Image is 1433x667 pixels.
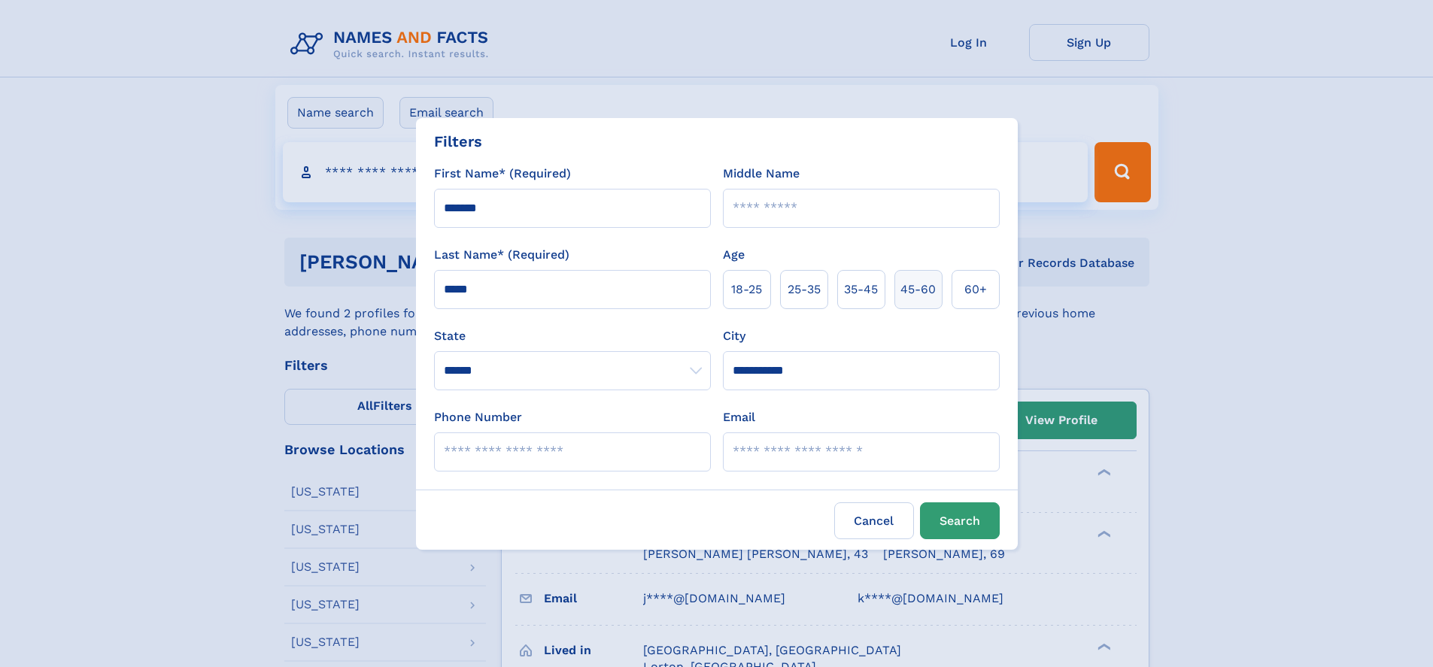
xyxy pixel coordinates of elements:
label: Phone Number [434,408,522,426]
button: Search [920,502,1000,539]
label: Middle Name [723,165,800,183]
span: 18‑25 [731,280,762,299]
label: Cancel [834,502,914,539]
label: Age [723,246,745,264]
span: 25‑35 [788,280,821,299]
div: Filters [434,130,482,153]
label: City [723,327,745,345]
label: Last Name* (Required) [434,246,569,264]
span: 35‑45 [844,280,878,299]
label: Email [723,408,755,426]
span: 45‑60 [900,280,936,299]
span: 60+ [964,280,987,299]
label: State [434,327,711,345]
label: First Name* (Required) [434,165,571,183]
